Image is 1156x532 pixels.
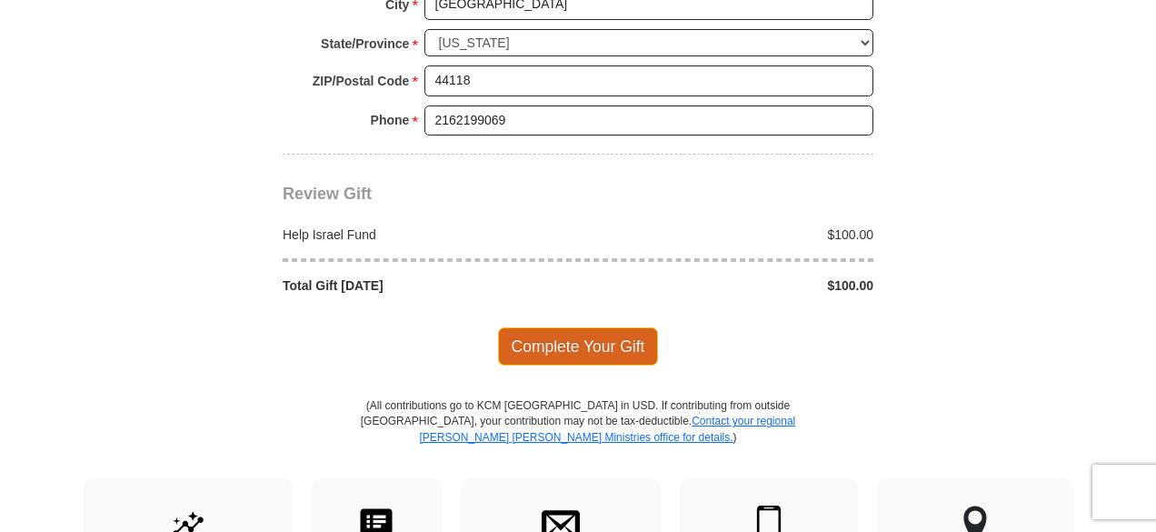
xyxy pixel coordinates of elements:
div: $100.00 [578,226,883,244]
a: Contact your regional [PERSON_NAME] [PERSON_NAME] Ministries office for details. [419,415,795,443]
span: Review Gift [283,185,372,203]
p: (All contributions go to KCM [GEOGRAPHIC_DATA] in USD. If contributing from outside [GEOGRAPHIC_D... [360,398,796,477]
div: Help Israel Fund [274,226,579,244]
span: Complete Your Gift [498,327,659,366]
strong: State/Province [321,31,409,56]
strong: ZIP/Postal Code [313,68,410,94]
div: $100.00 [578,276,883,295]
div: Total Gift [DATE] [274,276,579,295]
strong: Phone [371,107,410,133]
